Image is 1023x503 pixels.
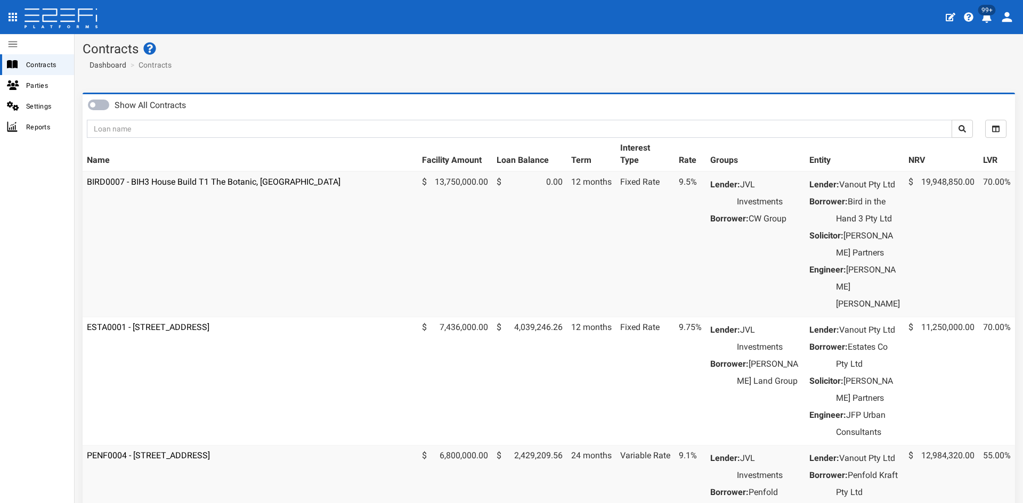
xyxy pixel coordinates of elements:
dt: Lender: [809,450,839,467]
td: 4,039,246.26 [492,317,567,445]
td: Fixed Rate [616,171,675,317]
td: 9.75% [675,317,706,445]
td: Fixed Rate [616,317,675,445]
td: 11,250,000.00 [904,317,979,445]
th: LVR [979,138,1015,171]
dt: Borrower: [710,210,749,227]
dt: Lender: [710,176,740,193]
dt: Borrower: [809,193,848,210]
th: Term [567,138,616,171]
a: BIRD0007 - BIH3 House Build T1 The Botanic, [GEOGRAPHIC_DATA] [87,177,340,187]
dt: Lender: [809,176,839,193]
dt: Engineer: [809,407,846,424]
dd: CW Group [737,210,801,227]
th: Facility Amount [418,138,492,171]
dt: Borrower: [809,339,848,356]
dd: JFP Urban Consultants [836,407,900,441]
dd: Vanout Pty Ltd [836,321,900,339]
dt: Lender: [710,321,740,339]
span: Contracts [26,59,66,71]
td: 12 months [567,317,616,445]
dt: Lender: [710,450,740,467]
dt: Solicitor: [809,227,843,244]
th: Rate [675,138,706,171]
th: Interest Type [616,138,675,171]
dt: Lender: [809,321,839,339]
td: 70.00% [979,171,1015,317]
dd: [PERSON_NAME] Partners [836,373,900,407]
label: Show All Contracts [115,100,186,112]
th: Loan Balance [492,138,567,171]
dt: Borrower: [809,467,848,484]
li: Contracts [128,60,172,70]
td: 13,750,000.00 [418,171,492,317]
dd: Vanout Pty Ltd [836,176,900,193]
td: 19,948,850.00 [904,171,979,317]
span: Parties [26,79,66,92]
td: 70.00% [979,317,1015,445]
dd: Bird in the Hand 3 Pty Ltd [836,193,900,227]
span: Reports [26,121,66,133]
dt: Borrower: [710,356,749,373]
dt: Borrower: [710,484,749,501]
dt: Engineer: [809,261,846,278]
dd: [PERSON_NAME] Land Group [737,356,801,390]
td: 7,436,000.00 [418,317,492,445]
dd: Vanout Pty Ltd [836,450,900,467]
dt: Solicitor: [809,373,843,390]
dd: JVL Investments [737,321,801,356]
a: Dashboard [85,60,126,70]
td: 12 months [567,171,616,317]
dd: JVL Investments [737,176,801,210]
h1: Contracts [83,42,1015,56]
td: 9.5% [675,171,706,317]
dd: Estates Co Pty Ltd [836,339,900,373]
th: NRV [904,138,979,171]
dd: Penfold Kraft Pty Ltd [836,467,900,501]
a: ESTA0001 - [STREET_ADDRESS] [87,322,209,332]
dd: [PERSON_NAME] [PERSON_NAME] [836,261,900,312]
span: Dashboard [85,61,126,69]
td: 0.00 [492,171,567,317]
th: Groups [706,138,805,171]
span: Settings [26,100,66,112]
th: Name [83,138,418,171]
a: PENF0004 - [STREET_ADDRESS] [87,450,210,460]
dd: [PERSON_NAME] Partners [836,227,900,261]
dd: JVL Investments [737,450,801,484]
input: Loan name [87,120,952,138]
th: Entity [805,138,904,171]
